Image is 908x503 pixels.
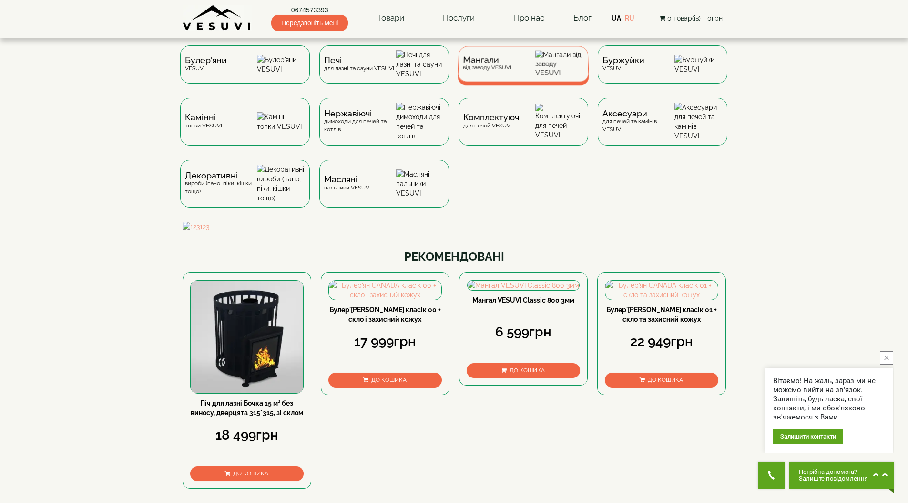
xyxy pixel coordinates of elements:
[324,110,396,117] span: Нержавіючі
[368,7,414,29] a: Товари
[593,98,732,160] a: Аксесуаридля печей та камінів VESUVI Аксесуари для печей та камінів VESUVI
[315,98,454,160] a: Нержавіючідимоходи для печей та котлів Нержавіючі димоходи для печей та котлів
[612,14,621,22] a: UA
[535,51,584,77] img: Мангали від заводу VESUVI
[510,367,545,374] span: До кошика
[190,466,304,481] button: До кошика
[535,104,583,140] img: Комплектуючі для печей VESUVI
[175,45,315,98] a: Булер'яниVESUVI Булер'яни VESUVI
[191,281,303,393] img: Піч для лазні Бочка 15 м³ без виносу, дверцята 315*315, зі склом
[799,469,868,475] span: Потрібна допомога?
[271,5,348,15] a: 0674573393
[185,172,257,179] span: Декоративні
[602,56,644,72] div: VESUVI
[880,351,893,365] button: close button
[371,377,407,383] span: До кошика
[606,306,717,323] a: Булер'[PERSON_NAME] класік 01 + скло та захисний кожух
[396,50,444,79] img: Печі для лазні та сауни VESUVI
[315,160,454,222] a: Масляніпальники VESUVI Масляні пальники VESUVI
[324,176,371,183] span: Масляні
[773,377,885,422] div: Вітаємо! На жаль, зараз ми не можемо вийти на зв'язок. Залишіть, будь ласка, свої контакти, і ми ...
[468,281,579,290] img: Мангал VESUVI Classic 800 3мм
[467,363,580,378] button: До кошика
[271,15,348,31] span: Передзвоніть мені
[329,306,441,323] a: Булер'[PERSON_NAME] класік 00 + скло і захисний кожух
[191,399,303,417] a: Піч для лазні Бочка 15 м³ без виносу, дверцята 315*315, зі склом
[324,56,394,72] div: для лазні та сауни VESUVI
[185,172,257,196] div: вироби (пано, піки, кішки тощо)
[454,98,593,160] a: Комплектуючідля печей VESUVI Комплектуючі для печей VESUVI
[190,426,304,445] div: 18 499грн
[396,169,444,198] img: Масляні пальники VESUVI
[433,7,484,29] a: Послуги
[329,281,441,300] img: Булер'ян CANADA класік 00 + скло і захисний кожух
[602,110,674,134] div: для печей та камінів VESUVI
[472,296,574,304] a: Мангал VESUVI Classic 800 3мм
[328,373,442,388] button: До кошика
[396,103,444,141] img: Нержавіючі димоходи для печей та котлів
[789,462,894,489] button: Chat button
[257,55,305,74] img: Булер'яни VESUVI
[467,323,580,342] div: 6 599грн
[605,332,718,351] div: 22 949грн
[454,45,593,98] a: Мангаливід заводу VESUVI Мангали від заводу VESUVI
[185,114,222,129] div: топки VESUVI
[257,112,305,131] img: Камінні топки VESUVI
[175,98,315,160] a: Каміннітопки VESUVI Камінні топки VESUVI
[674,103,723,141] img: Аксесуари для печей та камінів VESUVI
[257,165,305,203] img: Декоративні вироби (пано, піки, кішки тощо)
[674,55,723,74] img: Буржуйки VESUVI
[667,14,723,22] span: 0 товар(ів) - 0грн
[463,56,511,63] span: Мангали
[175,160,315,222] a: Декоративнівироби (пано, піки, кішки тощо) Декоративні вироби (пано, піки, кішки тощо)
[593,45,732,98] a: БуржуйкиVESUVI Буржуйки VESUVI
[185,56,227,64] span: Булер'яни
[328,332,442,351] div: 17 999грн
[625,14,634,22] a: RU
[648,377,683,383] span: До кошика
[799,475,868,482] span: Залиште повідомлення
[605,373,718,388] button: До кошика
[504,7,554,29] a: Про нас
[185,56,227,72] div: VESUVI
[185,114,222,121] span: Камінні
[605,281,718,300] img: Булер'ян CANADA класік 01 + скло та захисний кожух
[656,13,725,23] button: 0 товар(ів) - 0грн
[773,429,843,444] div: Залишити контакти
[463,114,521,121] span: Комплектуючі
[183,5,252,31] img: Завод VESUVI
[324,110,396,134] div: димоходи для печей та котлів
[183,222,726,231] img: 123123
[324,176,371,191] div: пальники VESUVI
[602,56,644,64] span: Буржуйки
[573,13,592,22] a: Блог
[315,45,454,98] a: Печідля лазні та сауни VESUVI Печі для лазні та сауни VESUVI
[602,110,674,117] span: Аксесуари
[462,56,511,71] div: від заводу VESUVI
[324,56,394,64] span: Печі
[233,470,268,477] span: До кошика
[463,114,521,129] div: для печей VESUVI
[758,462,785,489] button: Get Call button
